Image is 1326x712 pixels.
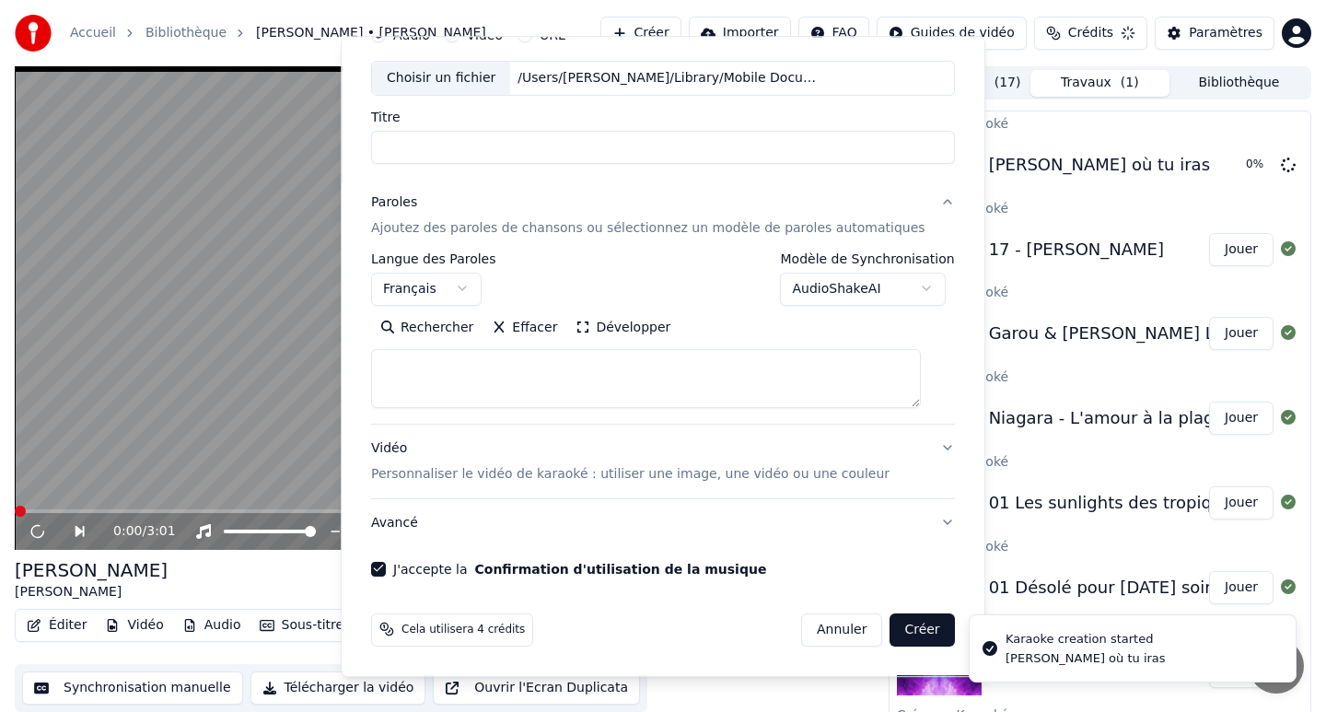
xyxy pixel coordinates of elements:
[801,613,882,647] button: Annuler
[567,313,680,343] button: Développer
[372,62,510,95] div: Choisir un fichier
[371,219,925,238] p: Ajoutez des paroles de chansons ou sélectionnez un modèle de paroles automatiques
[781,252,955,265] label: Modèle de Synchronisation
[371,313,483,343] button: Rechercher
[540,29,565,41] label: URL
[371,439,890,484] div: Vidéo
[483,313,566,343] button: Effacer
[401,623,525,637] span: Cela utilisera 4 crédits
[371,499,955,547] button: Avancé
[467,29,503,41] label: Vidéo
[371,252,955,424] div: ParolesAjoutez des paroles de chansons ou sélectionnez un modèle de paroles automatiques
[511,69,824,88] div: /Users/[PERSON_NAME]/Library/Mobile Documents/com~apple~CloudDocs/Nyxo/NPLP/[PERSON_NAME] - J'ira...
[393,29,430,41] label: Audio
[371,193,417,212] div: Paroles
[890,613,955,647] button: Créer
[393,563,766,576] label: J'accepte la
[371,111,955,123] label: Titre
[371,465,890,484] p: Personnaliser le vidéo de karaoké : utiliser une image, une vidéo ou une couleur
[475,563,767,576] button: J'accepte la
[371,425,955,498] button: VidéoPersonnaliser le vidéo de karaoké : utiliser une image, une vidéo ou une couleur
[371,179,955,252] button: ParolesAjoutez des paroles de chansons ou sélectionnez un modèle de paroles automatiques
[371,252,496,265] label: Langue des Paroles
